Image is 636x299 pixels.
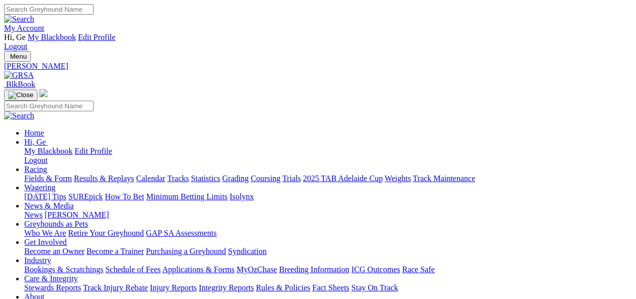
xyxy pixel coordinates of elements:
[385,174,411,183] a: Weights
[222,174,249,183] a: Grading
[24,265,632,274] div: Industry
[78,33,115,41] a: Edit Profile
[146,247,226,255] a: Purchasing a Greyhound
[136,174,165,183] a: Calendar
[68,229,144,237] a: Retire Your Greyhound
[24,283,81,292] a: Stewards Reports
[24,210,632,220] div: News & Media
[4,51,31,62] button: Toggle navigation
[4,4,94,15] input: Search
[86,247,144,255] a: Become a Trainer
[75,147,112,155] a: Edit Profile
[24,138,48,146] a: Hi, Ge
[230,192,254,201] a: Isolynx
[312,283,349,292] a: Fact Sheets
[351,283,398,292] a: Stay On Track
[8,91,33,99] img: Close
[413,174,475,183] a: Track Maintenance
[146,192,228,201] a: Minimum Betting Limits
[24,192,66,201] a: [DATE] Tips
[351,265,400,274] a: ICG Outcomes
[228,247,266,255] a: Syndication
[24,192,632,201] div: Wagering
[24,147,73,155] a: My Blackbook
[4,15,34,24] img: Search
[4,111,34,120] img: Search
[68,192,103,201] a: SUREpick
[4,71,34,80] img: GRSA
[24,283,632,292] div: Care & Integrity
[4,101,94,111] input: Search
[279,265,349,274] a: Breeding Information
[24,129,44,137] a: Home
[4,42,27,51] a: Logout
[105,192,145,201] a: How To Bet
[4,62,632,71] a: [PERSON_NAME]
[24,256,51,265] a: Industry
[146,229,217,237] a: GAP SA Assessments
[24,274,78,283] a: Care & Integrity
[24,156,48,164] a: Logout
[24,138,46,146] span: Hi, Ge
[251,174,281,183] a: Coursing
[303,174,383,183] a: 2025 TAB Adelaide Cup
[237,265,277,274] a: MyOzChase
[24,183,56,192] a: Wagering
[4,33,26,41] span: Hi, Ge
[4,90,37,101] button: Toggle navigation
[24,265,103,274] a: Bookings & Scratchings
[24,201,74,210] a: News & Media
[24,174,72,183] a: Fields & Form
[24,247,632,256] div: Get Involved
[24,247,84,255] a: Become an Owner
[105,265,160,274] a: Schedule of Fees
[10,53,27,60] span: Menu
[24,165,47,174] a: Racing
[24,229,66,237] a: Who We Are
[44,210,109,219] a: [PERSON_NAME]
[256,283,310,292] a: Rules & Policies
[24,229,632,238] div: Greyhounds as Pets
[24,210,42,219] a: News
[4,80,35,89] a: BlkBook
[6,80,35,89] span: BlkBook
[162,265,235,274] a: Applications & Forms
[24,220,88,228] a: Greyhounds as Pets
[167,174,189,183] a: Tracks
[191,174,220,183] a: Statistics
[24,147,632,165] div: Hi, Ge
[282,174,301,183] a: Trials
[150,283,197,292] a: Injury Reports
[402,265,434,274] a: Race Safe
[28,33,76,41] a: My Blackbook
[24,238,67,246] a: Get Involved
[39,89,48,97] img: logo-grsa-white.png
[83,283,148,292] a: Track Injury Rebate
[4,24,44,32] a: My Account
[199,283,254,292] a: Integrity Reports
[4,33,632,51] div: My Account
[74,174,134,183] a: Results & Replays
[24,174,632,183] div: Racing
